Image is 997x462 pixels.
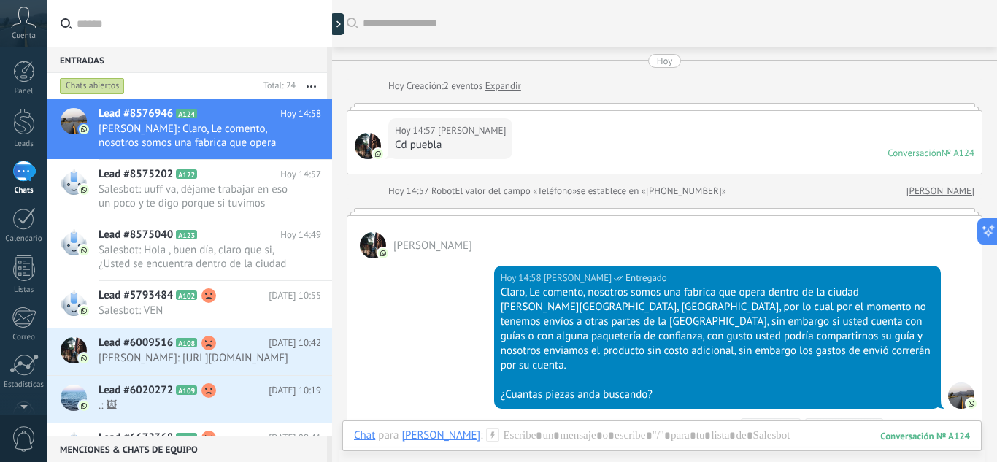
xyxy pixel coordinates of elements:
div: № A124 [942,147,974,159]
button: Más [296,73,327,99]
div: Mostrar [330,13,344,35]
div: Total: 24 [258,79,296,93]
div: Hoy 14:57 [388,184,431,199]
span: A109 [176,385,197,395]
span: A122 [176,169,197,179]
span: se establece en «[PHONE_NUMBER]» [577,184,726,199]
div: ¿Cuantas piezas anda buscando? [501,388,934,402]
span: Lead #8575202 [99,167,173,182]
div: Hoy 14:58 [501,271,544,285]
img: com.amocrm.amocrmwa.svg [966,399,977,409]
span: El valor del campo «Teléfono» [455,184,577,199]
div: Entradas [47,47,327,73]
a: Expandir [485,79,521,93]
a: [PERSON_NAME] [906,184,974,199]
span: Salesbot: uuff va, déjame trabajar en eso un poco y te digo porque si tuvimos varios preguntones ... [99,182,293,210]
div: Hoy [657,54,673,68]
span: Sofía Ventas (Oficina de Venta) [544,271,612,285]
span: Lead #5793484 [99,288,173,303]
img: com.amocrm.amocrmwa.svg [79,245,89,255]
span: Ivan Medina Hernandez [393,239,472,253]
span: Lead #6020272 [99,383,173,398]
img: com.amocrm.amocrmwa.svg [79,124,89,134]
span: Robot [431,185,455,197]
img: com.amocrm.amocrmwa.svg [79,306,89,316]
img: com.amocrm.amocrmwa.svg [378,248,388,258]
span: .: 🖼 [99,399,293,412]
span: A114 [176,433,197,442]
span: Lead #8576946 [99,107,173,121]
span: Ivan Medina Hernandez [355,133,381,159]
div: Correo [3,333,45,342]
span: [PERSON_NAME]: Claro, Le comento, nosotros somos una fabrica que opera dentro de la ciudad [PERSO... [99,122,293,150]
span: : [480,428,482,443]
span: Salesbot: VEN [99,304,293,317]
div: Hoy [388,79,407,93]
span: Hoy 14:49 [280,228,321,242]
span: Entregado [625,271,667,285]
span: 2 eventos [444,79,482,93]
span: [PERSON_NAME]: [URL][DOMAIN_NAME] [99,351,293,365]
div: 124 [880,430,970,442]
span: Lead #8575040 [99,228,173,242]
div: Chats [3,186,45,196]
div: Menciones & Chats de equipo [47,436,327,462]
div: Claro, Le comento, nosotros somos una fabrica que opera dentro de la ciudad [PERSON_NAME][GEOGRAP... [501,285,934,373]
span: Hoy 14:57 [280,167,321,182]
span: Ivan Medina Hernandez [438,123,506,138]
a: Lead #8576946 A124 Hoy 14:58 [PERSON_NAME]: Claro, Le comento, nosotros somos una fabrica que ope... [47,99,332,159]
a: Lead #6020272 A109 [DATE] 10:19 .: 🖼 [47,376,332,423]
span: A124 [176,109,197,118]
span: Lead #6672368 [99,431,173,445]
div: Creación: [388,79,521,93]
span: Cuenta [12,31,36,41]
div: Panel [3,87,45,96]
span: [DATE] 09:41 [269,431,321,445]
a: Lead #6009516 A108 [DATE] 10:42 [PERSON_NAME]: [URL][DOMAIN_NAME] [47,328,332,375]
div: Listas [3,285,45,295]
a: Lead #8575040 A123 Hoy 14:49 Salesbot: Hola , buen día, claro que si, ¿Usted se encuentra dentro ... [47,220,332,280]
span: A123 [176,230,197,239]
span: Sofía Ventas [948,382,974,409]
span: A102 [176,290,197,300]
span: Hoy 14:58 [280,107,321,121]
div: Hoy 14:57 [395,123,438,138]
div: Ivan Medina Hernandez [401,428,480,442]
span: [DATE] 10:42 [269,336,321,350]
a: Lead #8575202 A122 Hoy 14:57 Salesbot: uuff va, déjame trabajar en eso un poco y te digo porque s... [47,160,332,220]
div: Cd puebla [395,138,506,153]
div: Estadísticas [3,380,45,390]
a: Lead #5793484 A102 [DATE] 10:55 Salesbot: VEN [47,281,332,328]
div: Leads [3,139,45,149]
span: para [378,428,399,443]
span: Lead #6009516 [99,336,173,350]
span: [DATE] 10:55 [269,288,321,303]
span: A108 [176,338,197,347]
div: Conversación [888,147,942,159]
img: com.amocrm.amocrmwa.svg [79,185,89,195]
img: com.amocrm.amocrmwa.svg [79,401,89,411]
img: com.amocrm.amocrmwa.svg [373,149,383,159]
span: Salesbot: Hola , buen día, claro que si, ¿Usted se encuentra dentro de la ciudad [PERSON_NAME][GE... [99,243,293,271]
div: Chats abiertos [60,77,125,95]
span: Ivan Medina Hernandez [360,232,386,258]
img: com.amocrm.amocrmwa.svg [79,353,89,363]
span: [DATE] 10:19 [269,383,321,398]
div: Calendario [3,234,45,244]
